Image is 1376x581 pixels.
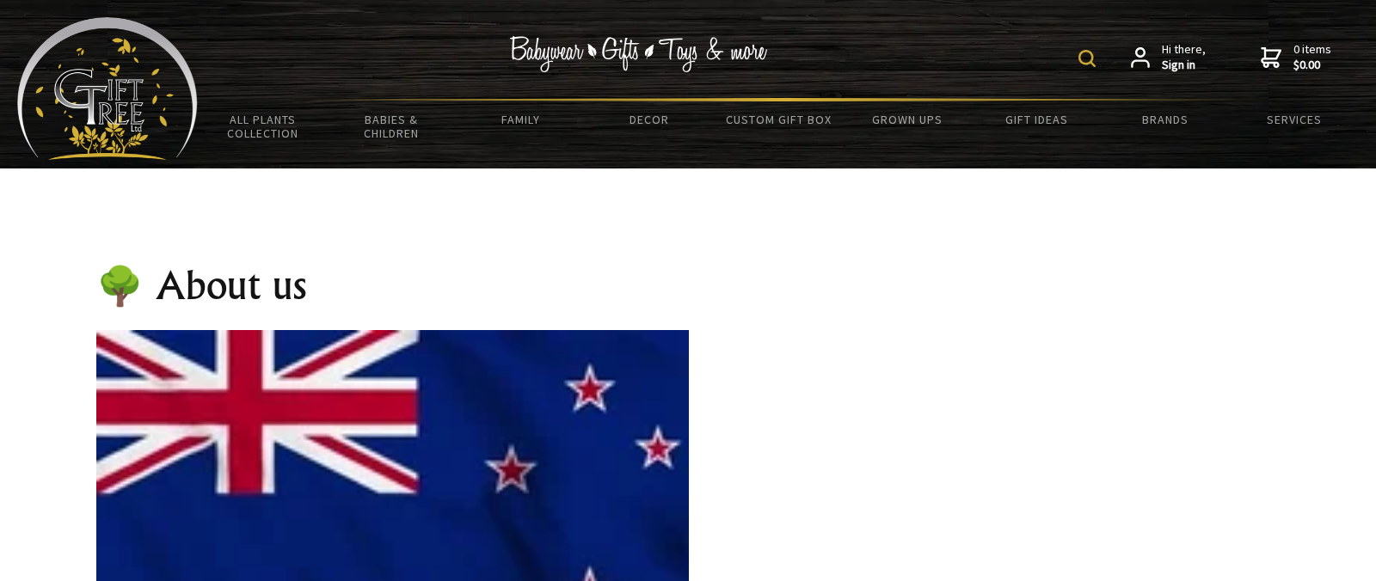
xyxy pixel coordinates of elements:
a: Grown Ups [843,101,972,138]
img: Babyware - Gifts - Toys and more... [17,17,198,160]
strong: $0.00 [1293,58,1331,73]
a: Services [1230,101,1359,138]
a: Custom Gift Box [714,101,843,138]
a: Hi there,Sign in [1131,42,1206,72]
span: 0 items [1293,41,1331,72]
a: Brands [1101,101,1230,138]
img: product search [1078,50,1096,67]
a: 0 items$0.00 [1261,42,1331,72]
a: Babies & Children [327,101,456,151]
a: Family [456,101,585,138]
strong: Sign in [1162,58,1206,73]
img: Babywear - Gifts - Toys & more [509,36,767,72]
a: Decor [585,101,714,138]
h1: 🌳 About us [96,265,689,306]
span: Hi there, [1162,42,1206,72]
a: Gift Ideas [972,101,1101,138]
a: All Plants Collection [198,101,327,151]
